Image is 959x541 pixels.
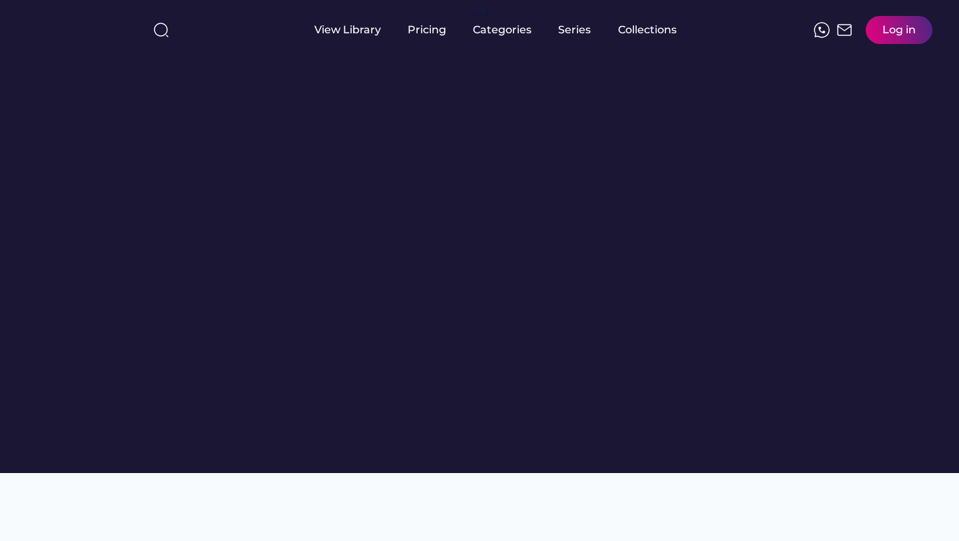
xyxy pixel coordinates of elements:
img: Frame%2051.svg [836,22,852,38]
div: Log in [882,23,916,37]
div: Collections [618,23,677,37]
div: Categories [473,23,531,37]
div: View Library [314,23,381,37]
div: Series [558,23,591,37]
img: meteor-icons_whatsapp%20%281%29.svg [814,22,830,38]
img: search-normal%203.svg [153,22,169,38]
div: fvck [473,7,490,20]
div: Pricing [408,23,446,37]
img: yH5BAEAAAAALAAAAAABAAEAAAIBRAA7 [27,15,132,42]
